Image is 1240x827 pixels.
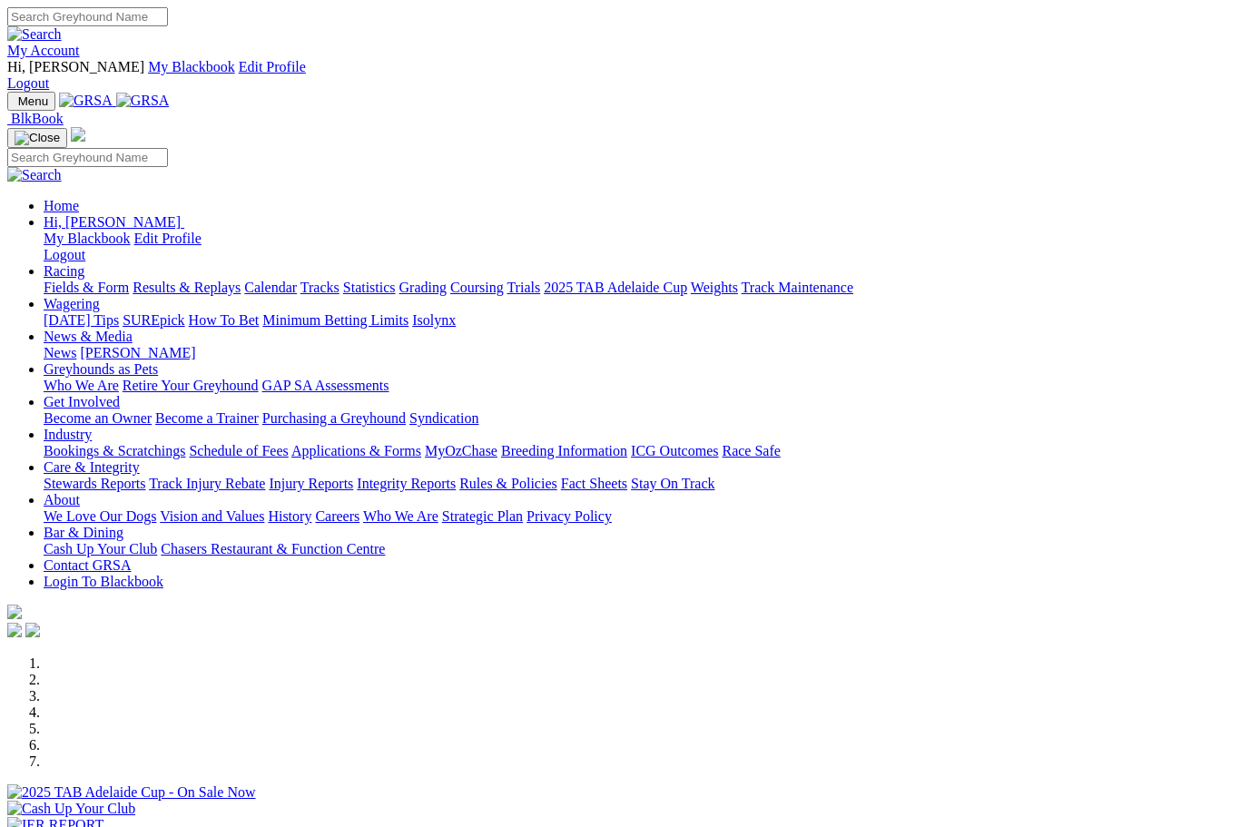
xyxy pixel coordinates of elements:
img: logo-grsa-white.png [71,127,85,142]
button: Toggle navigation [7,128,67,148]
a: Statistics [343,280,396,295]
a: Bookings & Scratchings [44,443,185,458]
img: Search [7,26,62,43]
a: Who We Are [44,378,119,393]
span: Menu [18,94,48,108]
img: 2025 TAB Adelaide Cup - On Sale Now [7,784,256,801]
a: News & Media [44,329,133,344]
a: Fact Sheets [561,476,627,491]
span: Hi, [PERSON_NAME] [7,59,144,74]
a: Breeding Information [501,443,627,458]
a: Applications & Forms [291,443,421,458]
img: Cash Up Your Club [7,801,135,817]
a: [DATE] Tips [44,312,119,328]
a: BlkBook [7,111,64,126]
a: Stewards Reports [44,476,145,491]
a: Purchasing a Greyhound [262,410,406,426]
a: Race Safe [722,443,780,458]
a: Syndication [409,410,478,426]
a: Greyhounds as Pets [44,361,158,377]
a: GAP SA Assessments [262,378,389,393]
img: GRSA [116,93,170,109]
div: Care & Integrity [44,476,1233,492]
a: Home [44,198,79,213]
a: Contact GRSA [44,557,131,573]
a: Results & Replays [133,280,241,295]
a: Track Injury Rebate [149,476,265,491]
a: Weights [691,280,738,295]
a: Bar & Dining [44,525,123,540]
img: logo-grsa-white.png [7,605,22,619]
a: Logout [44,247,85,262]
img: Search [7,167,62,183]
a: Fields & Form [44,280,129,295]
img: facebook.svg [7,623,22,637]
a: Who We Are [363,508,438,524]
a: About [44,492,80,507]
span: BlkBook [11,111,64,126]
div: Industry [44,443,1233,459]
div: Bar & Dining [44,541,1233,557]
div: My Account [7,59,1233,92]
img: twitter.svg [25,623,40,637]
a: Edit Profile [134,231,202,246]
a: Tracks [300,280,340,295]
a: SUREpick [123,312,184,328]
a: Strategic Plan [442,508,523,524]
a: Privacy Policy [527,508,612,524]
a: How To Bet [189,312,260,328]
button: Toggle navigation [7,92,55,111]
div: Hi, [PERSON_NAME] [44,231,1233,263]
a: Get Involved [44,394,120,409]
a: Coursing [450,280,504,295]
div: Get Involved [44,410,1233,427]
a: Integrity Reports [357,476,456,491]
a: Edit Profile [239,59,306,74]
a: Logout [7,75,49,91]
a: We Love Our Dogs [44,508,156,524]
a: Wagering [44,296,100,311]
a: Retire Your Greyhound [123,378,259,393]
a: Hi, [PERSON_NAME] [44,214,184,230]
div: News & Media [44,345,1233,361]
a: Rules & Policies [459,476,557,491]
a: Racing [44,263,84,279]
a: Grading [399,280,447,295]
a: Injury Reports [269,476,353,491]
div: Racing [44,280,1233,296]
a: History [268,508,311,524]
a: My Blackbook [148,59,235,74]
a: MyOzChase [425,443,497,458]
a: My Blackbook [44,231,131,246]
span: Hi, [PERSON_NAME] [44,214,181,230]
a: Industry [44,427,92,442]
img: GRSA [59,93,113,109]
a: Stay On Track [631,476,714,491]
a: Schedule of Fees [189,443,288,458]
a: My Account [7,43,80,58]
img: Close [15,131,60,145]
a: ICG Outcomes [631,443,718,458]
a: Minimum Betting Limits [262,312,408,328]
div: Wagering [44,312,1233,329]
a: Login To Blackbook [44,574,163,589]
input: Search [7,7,168,26]
a: Isolynx [412,312,456,328]
a: Calendar [244,280,297,295]
input: Search [7,148,168,167]
a: Care & Integrity [44,459,140,475]
a: Trials [507,280,540,295]
a: News [44,345,76,360]
a: 2025 TAB Adelaide Cup [544,280,687,295]
a: Become an Owner [44,410,152,426]
div: Greyhounds as Pets [44,378,1233,394]
a: Vision and Values [160,508,264,524]
a: Cash Up Your Club [44,541,157,556]
a: Become a Trainer [155,410,259,426]
a: Track Maintenance [742,280,853,295]
div: About [44,508,1233,525]
a: Chasers Restaurant & Function Centre [161,541,385,556]
a: Careers [315,508,359,524]
a: [PERSON_NAME] [80,345,195,360]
